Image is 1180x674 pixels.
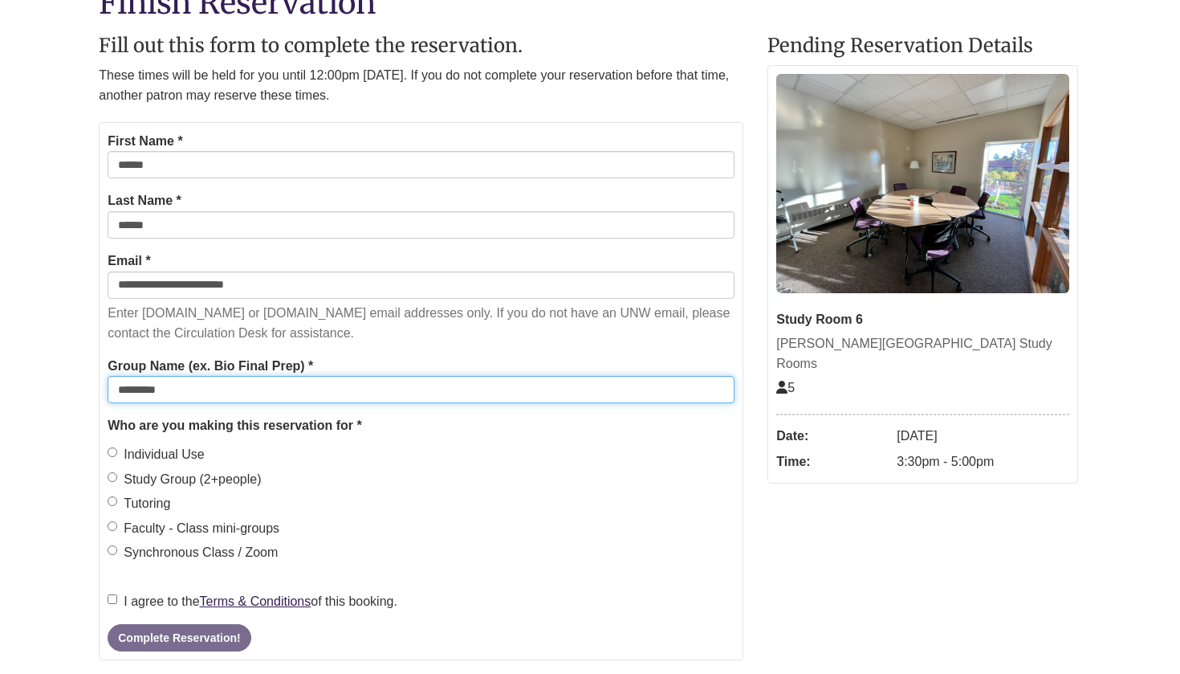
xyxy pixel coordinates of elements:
[108,521,117,531] input: Faculty - Class mini-groups
[99,65,743,106] p: These times will be held for you until 12:00pm [DATE]. If you do not complete your reservation be...
[108,303,734,344] p: Enter [DOMAIN_NAME] or [DOMAIN_NAME] email addresses only. If you do not have an UNW email, pleas...
[108,251,150,272] label: Email *
[108,415,734,436] legend: Who are you making this reservation for *
[776,381,795,394] span: The capacity of this space
[200,594,311,608] a: Terms & Conditions
[776,309,1069,330] div: Study Room 6
[108,545,117,555] input: Synchronous Class / Zoom
[108,472,117,482] input: Study Group (2+people)
[776,74,1069,293] img: Study Room 6
[108,594,117,604] input: I agree to theTerms & Conditionsof this booking.
[108,591,397,612] label: I agree to the of this booking.
[897,449,1069,475] dd: 3:30pm - 5:00pm
[108,131,182,152] label: First Name *
[99,35,743,56] h2: Fill out this form to complete the reservation.
[108,444,205,465] label: Individual Use
[108,356,313,377] label: Group Name (ex. Bio Final Prep) *
[108,496,117,506] input: Tutoring
[108,518,279,539] label: Faculty - Class mini-groups
[108,493,170,514] label: Tutoring
[776,333,1069,374] div: [PERSON_NAME][GEOGRAPHIC_DATA] Study Rooms
[767,35,1078,56] h2: Pending Reservation Details
[108,542,278,563] label: Synchronous Class / Zoom
[108,624,250,652] button: Complete Reservation!
[776,423,889,449] dt: Date:
[108,190,181,211] label: Last Name *
[897,423,1069,449] dd: [DATE]
[108,469,261,490] label: Study Group (2+people)
[108,447,117,457] input: Individual Use
[776,449,889,475] dt: Time:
